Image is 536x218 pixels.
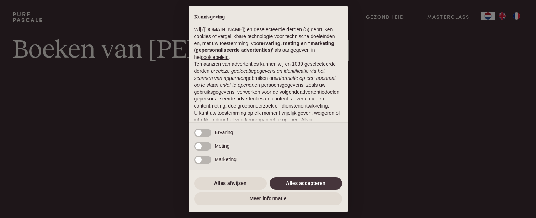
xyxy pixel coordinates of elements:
button: advertentiedoelen [300,89,339,96]
span: Ervaring [215,130,233,135]
button: Meer informatie [194,192,342,205]
button: Alles accepteren [270,177,342,190]
button: derden [194,68,210,75]
strong: ervaring, meting en “marketing (gepersonaliseerde advertenties)” [194,40,334,53]
button: Alles afwijzen [194,177,267,190]
h2: Kennisgeving [194,14,342,21]
em: precieze geolocatiegegevens en identificatie via het scannen van apparaten [194,68,325,81]
span: Meting [215,143,230,149]
a: cookiebeleid [201,54,229,60]
p: Ten aanzien van advertenties kunnen wij en 1039 geselecteerde gebruiken om en persoonsgegevens, z... [194,61,342,109]
em: informatie op een apparaat op te slaan en/of te openen [194,75,336,88]
p: Wij ([DOMAIN_NAME]) en geselecteerde derden (5) gebruiken cookies of vergelijkbare technologie vo... [194,26,342,61]
span: Marketing [215,157,237,162]
p: U kunt uw toestemming op elk moment vrijelijk geven, weigeren of intrekken door het voorkeurenpan... [194,110,342,145]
